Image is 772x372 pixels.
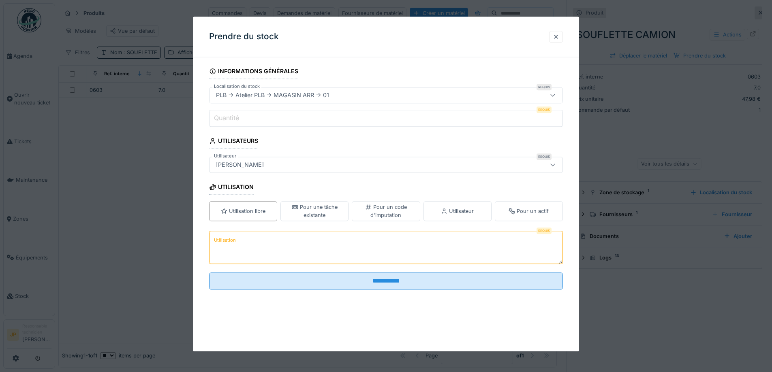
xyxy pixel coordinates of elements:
[441,207,474,215] div: Utilisateur
[213,161,267,170] div: [PERSON_NAME]
[212,235,237,245] label: Utilisation
[284,204,345,219] div: Pour une tâche existante
[221,207,265,215] div: Utilisation libre
[355,204,416,219] div: Pour un code d'imputation
[537,84,552,90] div: Requis
[212,153,238,160] label: Utilisateur
[213,91,332,100] div: PLB -> Atelier PLB -> MAGASIN ARR -> 01
[509,207,549,215] div: Pour un actif
[209,181,254,195] div: Utilisation
[209,135,258,149] div: Utilisateurs
[209,65,298,79] div: Informations générales
[537,154,552,160] div: Requis
[537,106,552,113] div: Requis
[537,227,552,234] div: Requis
[209,32,279,42] h3: Prendre du stock
[212,113,241,123] label: Quantité
[212,83,261,90] label: Localisation du stock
